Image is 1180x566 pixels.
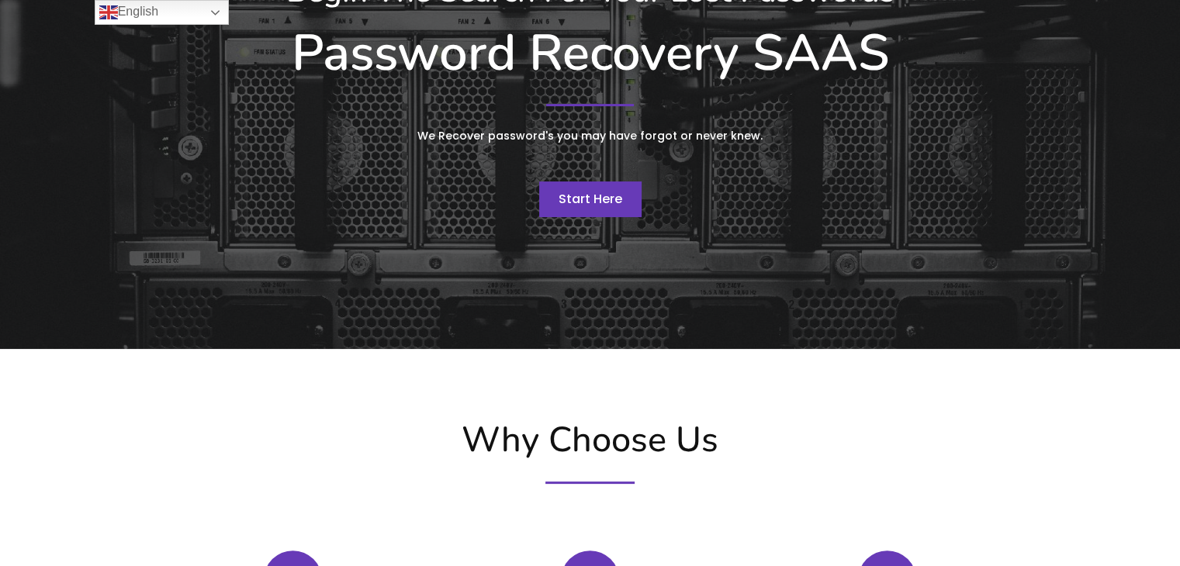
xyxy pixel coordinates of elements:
[539,181,642,217] a: Start Here
[144,419,1036,461] h2: Why Choose Us
[152,23,1029,84] h1: Password Recovery SAAS
[299,126,881,146] p: We Recover password's you may have forgot or never knew.
[559,190,622,208] span: Start Here
[99,3,118,22] img: en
